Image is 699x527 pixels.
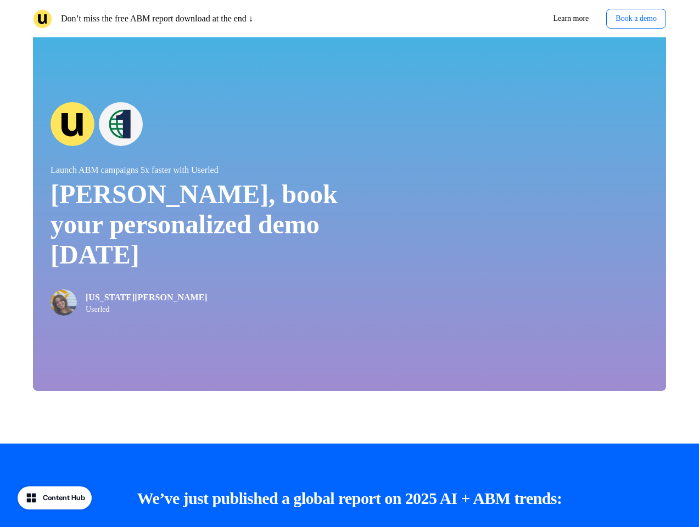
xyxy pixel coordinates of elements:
a: Learn more [544,9,597,29]
p: [US_STATE][PERSON_NAME] [86,291,208,304]
p: Userled [86,305,208,314]
p: : [137,487,562,509]
iframe: Calendly Scheduling Page [429,44,648,373]
p: [PERSON_NAME], book your personalized demo [DATE] [51,179,350,270]
p: Don’t miss the free ABM report download at the end ↓ [61,12,253,25]
button: Book a demo [606,9,666,29]
p: Launch ABM campaigns 5x faster with Userled [51,164,350,177]
button: Content Hub [18,486,92,509]
strong: We’ve just published a global report on 2025 AI + ABM trends [137,489,557,507]
div: Content Hub [43,492,85,503]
